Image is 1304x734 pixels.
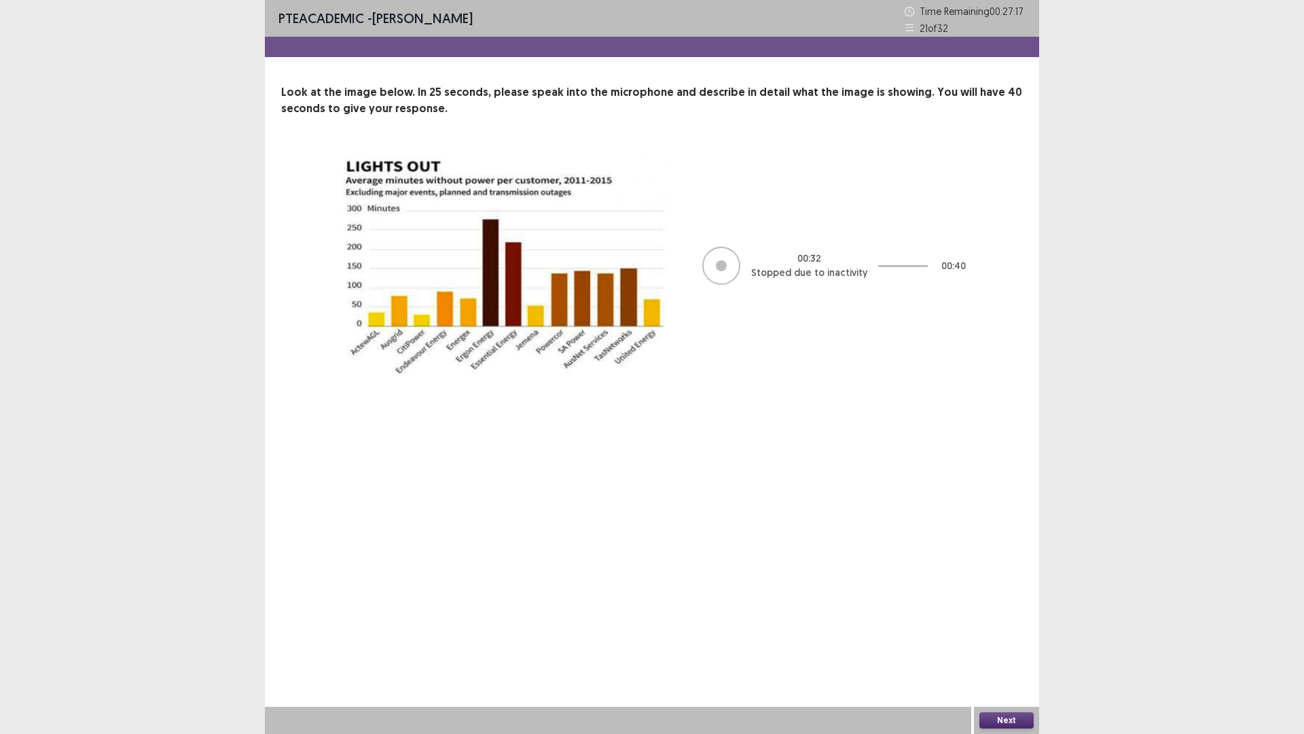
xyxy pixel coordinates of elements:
p: 00 : 32 [797,251,821,266]
p: 00 : 40 [941,259,966,273]
button: Next [979,712,1034,729]
p: - [PERSON_NAME] [278,8,473,29]
img: image-description [336,150,675,382]
p: Time Remaining 00 : 27 : 17 [920,4,1026,18]
p: Look at the image below. In 25 seconds, please speak into the microphone and describe in detail w... [281,84,1023,117]
span: PTE academic [278,10,364,27]
p: Stopped due to inactivity [751,266,867,280]
p: 21 of 32 [920,21,948,35]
